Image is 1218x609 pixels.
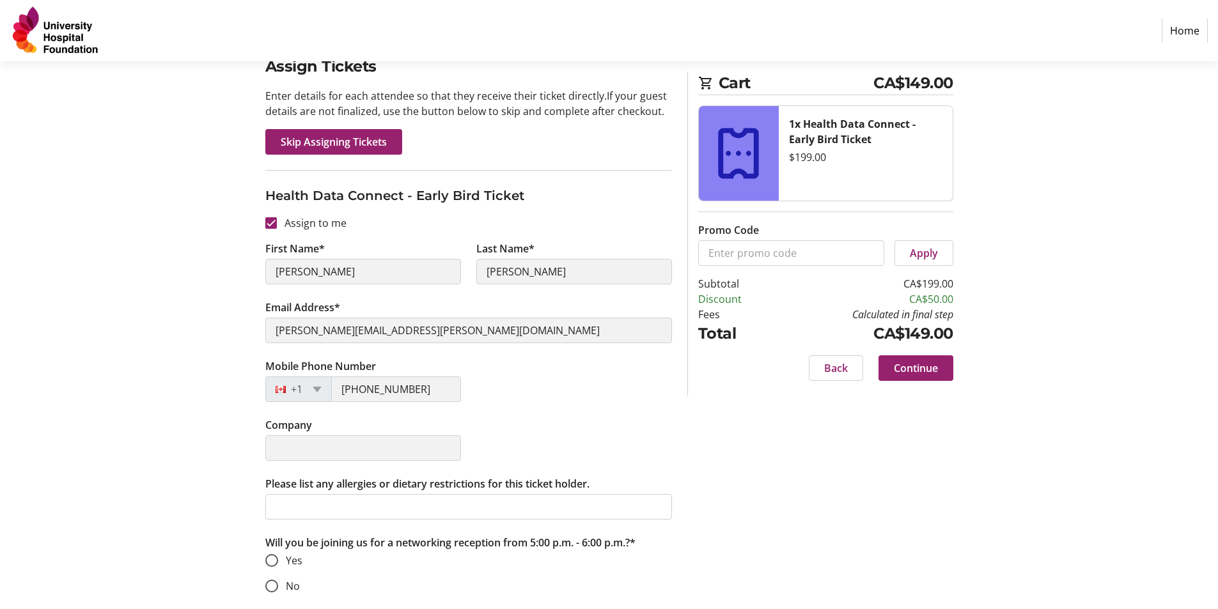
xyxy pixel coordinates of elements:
span: Skip Assigning Tickets [281,134,387,150]
img: University Hospital Foundation's Logo [10,5,101,56]
div: $199.00 [789,150,942,165]
td: CA$199.00 [775,276,953,291]
a: Home [1162,19,1208,43]
input: Enter promo code [698,240,884,266]
td: Calculated in final step [775,307,953,322]
label: Assign to me [277,215,347,231]
h2: Assign Tickets [265,55,672,78]
button: Back [809,355,863,381]
td: Total [698,322,775,345]
span: Back [824,360,848,376]
td: Fees [698,307,775,322]
label: Mobile Phone Number [265,358,376,374]
label: Please list any allergies or dietary restrictions for this ticket holder. [265,476,589,491]
span: Yes [286,553,302,567]
span: CA$149.00 [873,72,953,95]
span: Apply [910,245,938,261]
strong: 1x Health Data Connect - Early Bird Ticket [789,117,916,146]
p: Enter details for each attendee so that they receive their ticket directly. If your guest details... [265,88,672,119]
td: CA$50.00 [775,291,953,307]
span: No [286,579,300,593]
label: Promo Code [698,222,759,238]
span: Continue [894,360,938,376]
h3: Health Data Connect - Early Bird Ticket [265,186,672,205]
td: Discount [698,291,775,307]
span: Cart [719,72,874,95]
label: Email Address* [265,300,340,315]
td: Subtotal [698,276,775,291]
label: Last Name* [476,241,535,256]
input: (506) 234-5678 [331,376,461,402]
p: Will you be joining us for a networking reception from 5:00 p.m. - 6:00 p.m.?* [265,535,672,550]
label: Company [265,417,312,433]
button: Continue [878,355,953,381]
button: Apply [894,240,953,266]
button: Skip Assigning Tickets [265,129,402,155]
td: CA$149.00 [775,322,953,345]
label: First Name* [265,241,325,256]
